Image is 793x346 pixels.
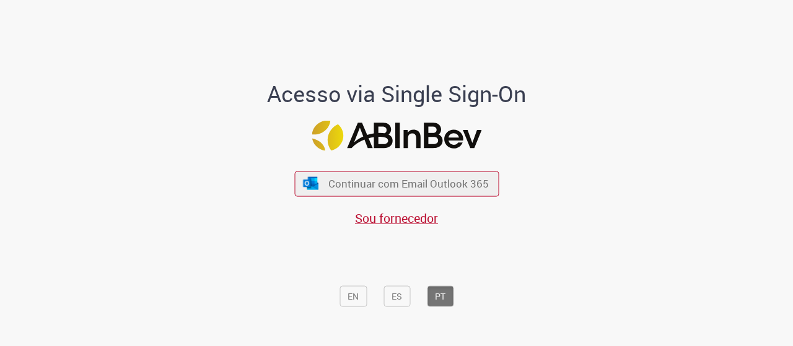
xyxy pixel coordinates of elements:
[294,171,499,196] button: ícone Azure/Microsoft 360 Continuar com Email Outlook 365
[225,81,569,106] h1: Acesso via Single Sign-On
[328,176,489,191] span: Continuar com Email Outlook 365
[312,121,481,151] img: Logo ABInBev
[302,177,320,190] img: ícone Azure/Microsoft 360
[355,209,438,226] a: Sou fornecedor
[427,285,453,306] button: PT
[340,285,367,306] button: EN
[383,285,410,306] button: ES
